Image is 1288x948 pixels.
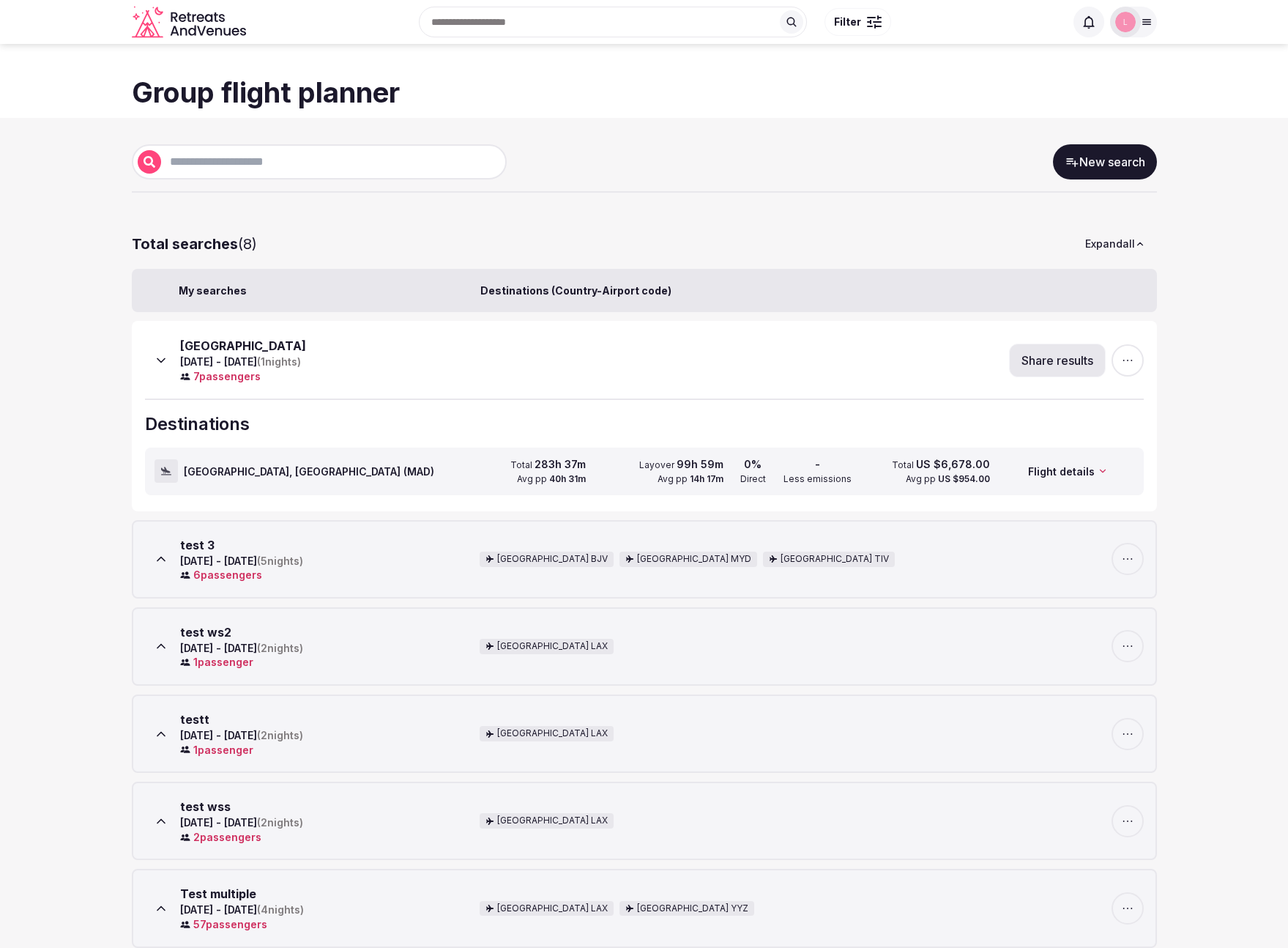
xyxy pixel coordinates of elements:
[132,73,1157,112] h1: Group flight planner
[892,457,990,472] div: Total
[824,8,891,36] button: Filter
[180,568,303,582] div: 6 passenger s
[257,555,303,567] span: ( 5 nights)
[146,284,474,298] div: My searches
[690,473,723,484] span: 14h 17m
[132,6,249,39] svg: Retreats and Venues company logo
[497,640,608,653] span: [GEOGRAPHIC_DATA] LAX
[180,641,303,656] div: [DATE] - [DATE]
[132,234,257,254] p: ( 8 )
[180,355,306,369] div: [DATE] - [DATE]
[180,655,303,670] div: 1 passenger
[783,473,852,486] div: Less emissions
[180,886,256,901] span: Test multiple
[938,473,990,484] span: US $954.00
[180,799,231,814] span: test wss
[497,727,608,740] span: [GEOGRAPHIC_DATA] LAX
[1053,144,1157,179] a: New search
[677,458,723,470] span: 99h 59m
[744,458,762,470] span: 0%
[1115,12,1136,32] img: Luis Mereiles
[180,369,306,384] div: 7 passenger s
[497,553,608,566] span: [GEOGRAPHIC_DATA] BJV
[132,6,249,39] a: Visit the homepage
[815,458,820,470] span: -
[497,903,608,915] span: [GEOGRAPHIC_DATA] LAX
[180,743,303,758] div: 1 passenger
[132,235,238,253] strong: Total searches
[180,712,209,727] span: testt
[180,625,231,640] span: test ws2
[906,473,990,486] div: Avg pp
[257,642,303,654] span: ( 2 nights)
[257,729,303,741] span: ( 2 nights)
[480,284,1142,298] div: Destinations (Country-Airport code)
[180,554,303,569] div: [DATE] - [DATE]
[637,553,751,566] span: [GEOGRAPHIC_DATA] MYD
[549,473,586,484] span: 40h 31m
[535,458,586,470] span: 283h 37m
[180,830,303,845] div: 2 passenger s
[180,338,306,353] span: [GEOGRAPHIC_DATA]
[916,458,990,470] span: US $6,678.00
[637,903,748,915] span: [GEOGRAPHIC_DATA] YYZ
[510,457,586,472] div: Total
[180,903,304,917] div: [DATE] - [DATE]
[740,473,766,486] div: Direct
[1073,228,1157,260] button: Expandall
[834,15,861,29] span: Filter
[658,473,723,486] div: Avg pp
[145,412,250,437] span: Destinations
[257,903,304,916] span: ( 4 nights)
[257,816,303,829] span: ( 2 nights)
[184,464,434,479] span: [GEOGRAPHIC_DATA], [GEOGRAPHIC_DATA] ( MAD )
[996,448,1133,495] div: Flight details
[257,355,301,368] span: ( 1 nights)
[180,538,215,552] span: test 3
[781,553,889,566] span: [GEOGRAPHIC_DATA] TIV
[1009,344,1106,377] button: Share results
[517,473,586,486] div: Avg pp
[180,917,304,932] div: 57 passenger s
[639,457,723,472] div: Layover
[180,815,303,830] div: [DATE] - [DATE]
[497,815,608,827] span: [GEOGRAPHIC_DATA] LAX
[180,728,303,743] div: [DATE] - [DATE]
